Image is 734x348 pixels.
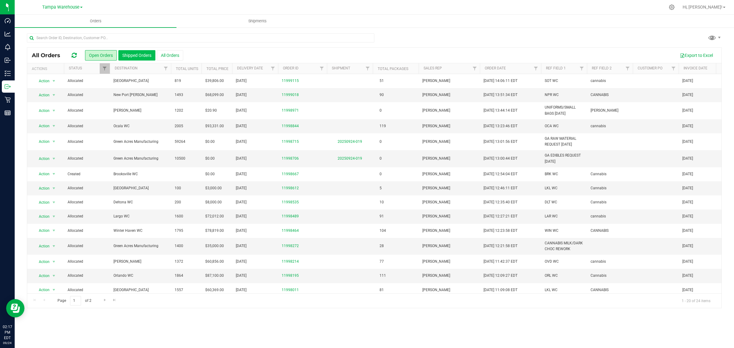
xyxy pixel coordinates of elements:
span: Action [33,272,50,280]
a: Total Packages [378,67,408,71]
span: 100 [175,185,181,191]
span: Allocated [68,213,106,219]
span: Shipments [240,18,275,24]
span: [DATE] 13:44:14 EDT [484,108,517,113]
span: [PERSON_NAME] [422,139,450,145]
span: Action [33,257,50,266]
span: Hi, [PERSON_NAME]! [683,5,722,9]
span: Largo WC [113,213,167,219]
a: 11998195 [282,273,299,279]
a: 11998612 [282,185,299,191]
input: Search Order ID, Destination, Customer PO... [27,33,374,43]
span: [DATE] 13:51:34 EDT [484,92,517,98]
a: Filter [363,63,373,74]
span: 5 [376,184,385,193]
span: Cannabis [591,185,606,191]
span: [DATE] [682,185,693,191]
iframe: Resource center [6,299,24,317]
span: Green Acres Manufacturing [113,156,167,161]
a: Status [69,66,82,70]
span: $78,819.00 [205,228,224,234]
span: [DATE] [236,287,247,293]
span: 91 [376,212,387,221]
span: select [50,212,58,221]
span: select [50,272,58,280]
span: [PERSON_NAME] [422,123,450,129]
a: Customer PO [638,66,662,70]
span: [PERSON_NAME] [422,199,450,205]
span: [DATE] [682,156,693,161]
span: 1372 [175,259,183,265]
span: Winter Haven WC [113,228,167,234]
span: Action [33,77,50,85]
a: 11999115 [282,78,299,84]
span: [PERSON_NAME] [422,213,450,219]
span: Action [33,106,50,115]
span: [DATE] [682,123,693,129]
span: Allocated [68,108,106,113]
span: [PERSON_NAME] [422,259,450,265]
span: select [50,77,58,85]
span: $20.90 [205,108,217,113]
span: Allocated [68,228,106,234]
span: [DATE] 11:42:37 EDT [484,259,517,265]
span: LKL WC [545,287,558,293]
span: [DATE] [682,92,693,98]
div: Manage settings [668,4,676,10]
span: Action [33,212,50,221]
span: [DATE] [682,108,693,113]
a: Delivery Date [237,66,263,70]
a: Total Units [176,67,198,71]
span: [DATE] 12:09:27 EDT [484,273,517,279]
span: $35,000.00 [205,243,224,249]
span: 1 - 20 of 24 items [677,296,715,305]
span: 0 [376,137,385,146]
span: LKL WC [545,185,558,191]
span: [DATE] [682,273,693,279]
span: 81 [376,286,387,294]
a: Sales Rep [424,66,442,70]
button: Shipped Orders [118,50,155,61]
a: 20250924-019 [338,139,362,144]
span: [GEOGRAPHIC_DATA] [113,287,167,293]
span: [PERSON_NAME] [422,243,450,249]
span: cannabis [591,259,606,265]
inline-svg: Reports [5,110,11,116]
span: [DATE] [236,139,247,145]
span: $60,856.00 [205,259,224,265]
a: Filter [100,63,110,74]
span: [DATE] [236,228,247,234]
span: [DATE] 12:54:04 EDT [484,171,517,177]
span: Cannabis [591,171,606,177]
span: [DATE] 11:09:08 EDT [484,287,517,293]
span: cannabis [591,123,606,129]
span: 77 [376,257,387,266]
span: 59264 [175,139,185,145]
inline-svg: Analytics [5,31,11,37]
span: $3,000.00 [205,185,222,191]
span: [DATE] 12:35:40 EDT [484,199,517,205]
span: Action [33,122,50,130]
span: WIN WC [545,228,558,234]
span: [DATE] [682,259,693,265]
span: $68,099.00 [205,92,224,98]
a: Filter [623,63,633,74]
span: 119 [376,122,389,131]
a: 20250924-019 [338,156,362,161]
span: Action [33,154,50,163]
span: 0 [376,106,385,115]
span: Allocated [68,199,106,205]
span: 2005 [175,123,183,129]
a: Go to the next page [100,296,109,304]
span: $39,806.00 [205,78,224,84]
a: 11998667 [282,171,299,177]
span: Green Acres Manufacturing [113,139,167,145]
span: [DATE] 13:23:46 EDT [484,123,517,129]
span: [PERSON_NAME] [422,92,450,98]
span: 1795 [175,228,183,234]
span: Allocated [68,243,106,249]
span: 10500 [175,156,185,161]
span: [PERSON_NAME] [422,273,450,279]
span: CANNABIS MILK/DARK CHOC REWORK [545,240,583,252]
span: $0.00 [205,139,215,145]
